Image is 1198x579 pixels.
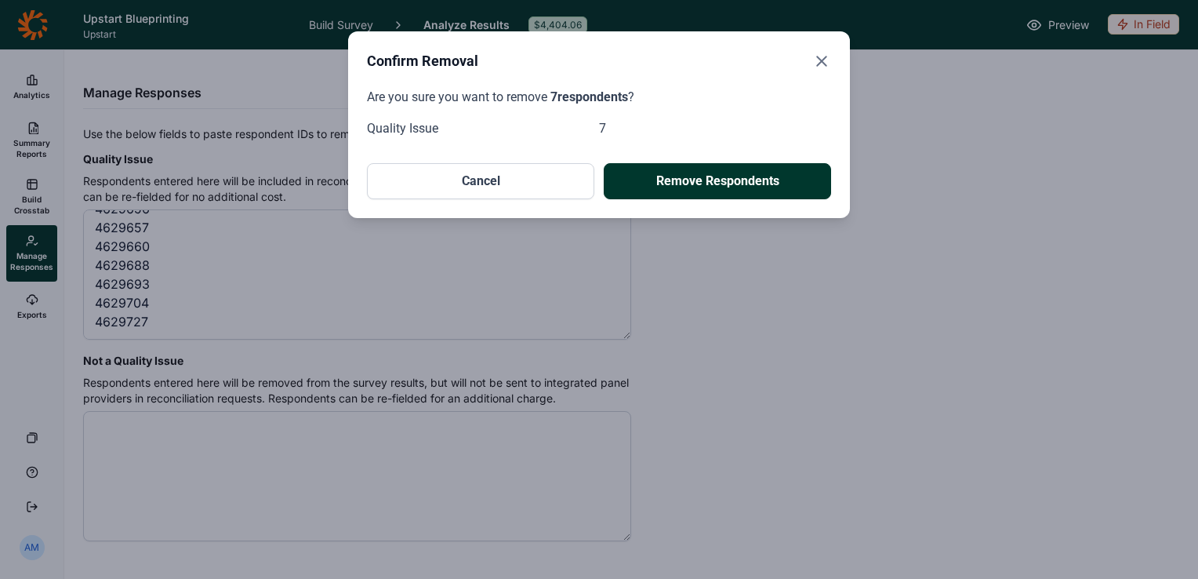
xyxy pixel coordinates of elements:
h2: Confirm Removal [367,50,478,72]
div: Quality Issue [367,119,599,138]
p: Are you sure you want to remove ? [367,88,831,107]
div: 7 [599,119,831,138]
span: 7 respondents [550,89,628,104]
button: Close [812,50,831,72]
button: Cancel [367,163,594,199]
button: Remove Respondents [604,163,831,199]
